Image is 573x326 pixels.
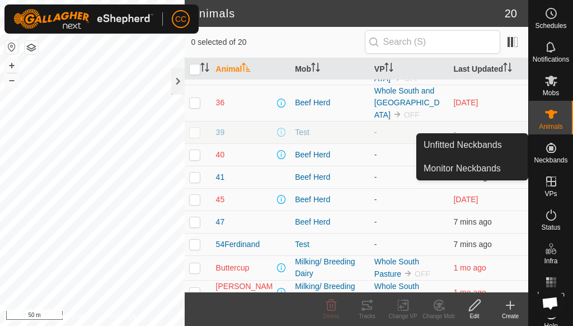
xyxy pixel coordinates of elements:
span: 2 Sept 2025, 10:15 am [453,98,478,107]
span: Neckbands [534,157,567,164]
th: Mob [290,58,370,80]
div: Edit [457,312,492,320]
a: Whole South Pasture [374,282,419,303]
div: Change Mob [421,312,457,320]
span: 7 Aug 2025, 3:05 pm [453,263,486,272]
button: Map Layers [25,41,38,54]
div: Create [492,312,528,320]
h2: Animals [191,7,505,20]
a: Whole South and [GEOGRAPHIC_DATA] [374,50,440,83]
div: Milking/ Breeding Dairy [295,256,365,280]
app-display-virtual-paddock-transition: - [374,195,377,204]
p-sorticon: Activate to sort [384,64,393,73]
input: Search (S) [365,30,500,54]
span: 54Ferdinand [216,239,260,250]
span: 41 [216,171,225,183]
div: Beef Herd [295,97,365,109]
span: OFF [415,269,430,278]
app-display-virtual-paddock-transition: - [374,173,377,181]
th: Last Updated [449,58,528,80]
span: OFF [404,110,420,119]
p-sorticon: Activate to sort [200,64,209,73]
span: Status [541,224,560,231]
span: Schedules [535,22,566,29]
a: Privacy Policy [48,311,90,322]
div: Beef Herd [295,216,365,228]
span: Animals [539,123,563,130]
app-display-virtual-paddock-transition: - [374,128,377,137]
img: Gallagher Logo [13,9,153,29]
span: 16 Aug 2025, 12:35 am [453,288,486,297]
app-display-virtual-paddock-transition: - [374,217,377,226]
span: VPs [544,190,557,197]
div: Open chat [535,288,565,318]
span: 47 [216,216,225,228]
div: Beef Herd [295,171,365,183]
span: Delete [323,313,340,319]
button: – [5,73,18,87]
span: [PERSON_NAME] [216,281,275,304]
a: Unfitted Neckbands [417,134,528,156]
p-sorticon: Activate to sort [311,64,320,73]
span: 0 selected of 20 [191,36,365,48]
div: Test [295,127,365,138]
p-sorticon: Activate to sort [503,64,512,73]
a: Monitor Neckbands [417,157,528,180]
p-sorticon: Activate to sort [242,64,251,73]
app-display-virtual-paddock-transition: - [374,150,377,159]
img: to [393,110,402,119]
button: Reset Map [5,40,18,54]
span: 40 [216,149,225,161]
div: Test [295,239,365,250]
img: to [403,269,412,278]
span: Infra [544,258,557,264]
a: Contact Us [103,311,136,322]
div: Beef Herd [295,194,365,206]
app-display-virtual-paddock-transition: - [374,240,377,249]
span: 29 Sept 2025, 5:06 pm [453,173,491,181]
span: 45 [216,194,225,206]
th: Animal [212,58,291,80]
span: 29 Sept 2025, 5:05 pm [453,240,491,249]
span: 29 Sept 2025, 5:05 pm [453,217,491,226]
div: Beef Herd [295,149,365,161]
span: Buttercup [216,262,250,274]
a: Whole South and [GEOGRAPHIC_DATA] [374,86,440,119]
span: - [453,128,456,137]
span: 20 [505,5,517,22]
span: 10 Sept 2025, 12:25 pm [453,195,478,204]
span: Mobs [543,90,559,96]
button: + [5,59,18,72]
span: OFF [404,74,420,83]
th: VP [370,58,449,80]
span: CC [175,13,186,25]
a: Whole South Pasture [374,257,419,278]
div: Change VP [385,312,421,320]
span: Unfitted Neckbands [424,138,502,152]
span: 39 [216,127,225,138]
span: Notifications [533,56,569,63]
span: Heatmap [537,291,565,298]
div: Milking/ Breeding Dairy [295,281,365,304]
span: Monitor Neckbands [424,162,501,175]
span: 36 [216,97,225,109]
div: Tracks [349,312,385,320]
